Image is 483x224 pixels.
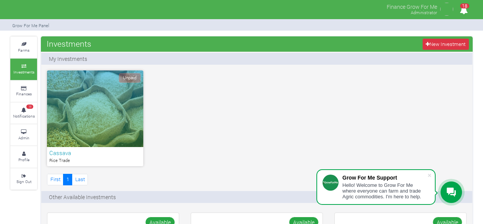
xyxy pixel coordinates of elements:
[18,135,29,141] small: Admin
[13,113,35,119] small: Notifications
[387,2,437,11] p: Finance Grow For Me
[45,36,93,51] span: Investments
[72,174,88,185] a: Last
[16,179,31,184] small: Sign Out
[456,7,471,15] a: 18
[12,23,49,28] small: Grow For Me Panel
[49,149,141,156] h6: Cassava
[12,2,16,17] img: growforme image
[47,174,88,185] nav: Page Navigation
[18,47,29,53] small: Farms
[460,3,469,8] span: 18
[18,157,29,162] small: Profile
[26,105,33,109] span: 18
[10,168,37,190] a: Sign Out
[10,81,37,102] a: Finances
[16,91,32,96] small: Finances
[63,174,72,185] a: 1
[119,73,141,83] span: Unpaid
[47,70,143,166] a: Unpaid Cassava Rice Trade
[49,193,116,201] p: Other Available Investments
[10,37,37,58] a: Farms
[439,2,454,17] img: growforme image
[47,174,63,185] a: First
[49,157,141,164] p: Rice Trade
[10,146,37,167] a: Profile
[13,69,34,75] small: Investments
[49,55,87,63] p: My Investments
[423,39,469,50] a: New Investment
[10,59,37,80] a: Investments
[342,182,427,199] div: Hello! Welcome to Grow For Me where everyone can farm and trade Agric commodities. I'm here to help.
[342,175,427,181] div: Grow For Me Support
[10,124,37,146] a: Admin
[456,2,471,19] i: Notifications
[10,103,37,124] a: 18 Notifications
[411,10,437,15] small: Administrator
